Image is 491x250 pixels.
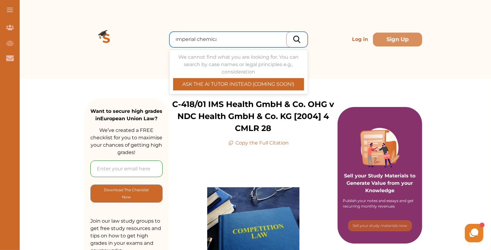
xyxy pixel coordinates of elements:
[228,139,289,147] p: Copy the Full Citation
[173,81,304,88] p: ASK THE AI TUTOR INSTEAD (COMING SOON!)
[343,222,485,244] iframe: HelpCrunch
[350,33,370,46] p: Log in
[293,36,300,43] img: search_icon
[90,161,163,177] input: Enter your email here
[90,108,162,121] strong: Want to secure high grades in European Union Law ?
[373,33,422,46] button: Sign Up
[343,198,417,209] div: Publish your notes and essays and get recurring monthly revenues
[173,54,304,90] div: We cannot find what you are looking for. You can search by case names or legal principles e.g., c...
[103,186,150,201] p: Download The Checklist Now
[90,185,163,203] button: [object Object]
[360,128,400,167] img: Purple card image
[90,127,162,155] span: We’ve created a FREE checklist for you to maximise your chances of getting high grades!
[348,220,412,231] button: [object Object]
[84,17,129,62] img: Logo
[169,98,338,134] p: C-418/01 IMS Health GmbH & Co. OHG v NDC Health GmbH & Co. KG [2004] 4 CMLR 28
[344,155,416,194] p: Sell your Study Materials to Generate Value from your Knowledge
